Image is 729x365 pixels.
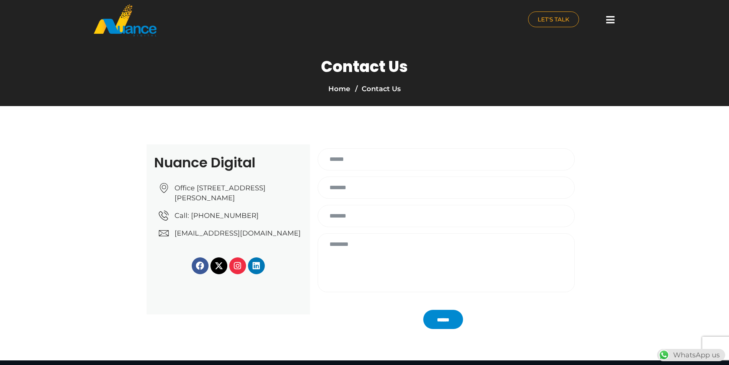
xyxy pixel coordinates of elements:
[173,211,259,221] span: Call: [PHONE_NUMBER]
[328,85,350,93] a: Home
[538,16,569,22] span: LET'S TALK
[314,148,579,311] form: Contact form
[159,228,302,238] a: [EMAIL_ADDRESS][DOMAIN_NAME]
[657,351,725,359] a: WhatsAppWhatsApp us
[657,349,725,361] div: WhatsApp us
[173,183,302,203] span: Office [STREET_ADDRESS][PERSON_NAME]
[93,4,157,37] img: nuance-qatar_logo
[93,4,361,37] a: nuance-qatar_logo
[159,211,302,221] a: Call: [PHONE_NUMBER]
[528,11,579,27] a: LET'S TALK
[154,156,302,170] h2: Nuance Digital
[173,228,301,238] span: [EMAIL_ADDRESS][DOMAIN_NAME]
[321,57,408,76] h1: Contact Us
[159,183,302,203] a: Office [STREET_ADDRESS][PERSON_NAME]
[658,349,670,361] img: WhatsApp
[353,83,401,94] li: Contact Us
